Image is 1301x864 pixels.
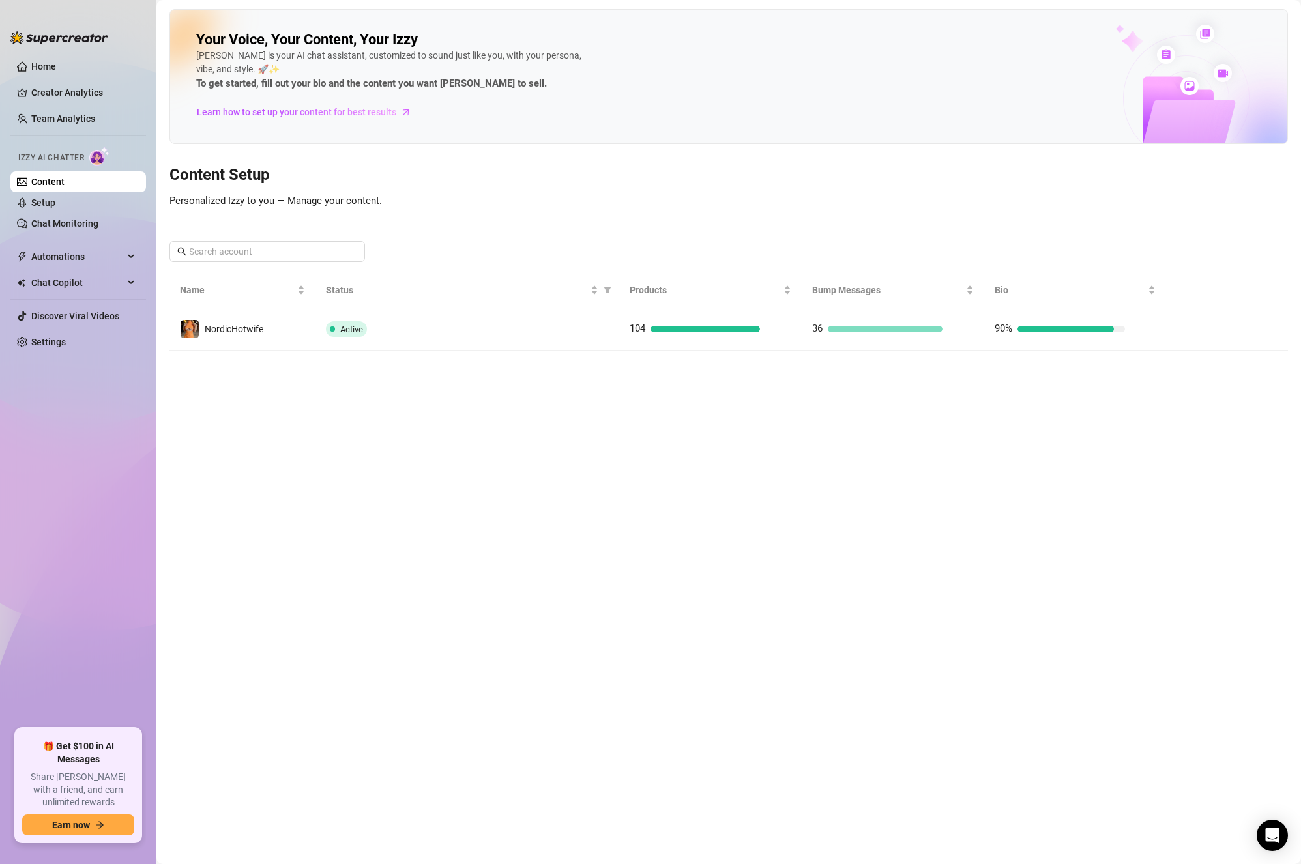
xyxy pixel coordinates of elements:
[31,177,65,187] a: Content
[196,31,418,49] h2: Your Voice, Your Content, Your Izzy
[196,102,421,122] a: Learn how to set up your content for best results
[601,280,614,300] span: filter
[31,311,119,321] a: Discover Viral Videos
[196,49,587,92] div: [PERSON_NAME] is your AI chat assistant, customized to sound just like you, with your persona, vi...
[89,147,110,166] img: AI Chatter
[31,218,98,229] a: Chat Monitoring
[17,252,27,262] span: thunderbolt
[189,244,347,259] input: Search account
[1257,820,1288,851] div: Open Intercom Messenger
[205,324,263,334] span: NordicHotwife
[31,246,124,267] span: Automations
[31,113,95,124] a: Team Analytics
[31,272,124,293] span: Chat Copilot
[52,820,90,830] span: Earn now
[400,106,413,119] span: arrow-right
[630,283,781,297] span: Products
[22,740,134,766] span: 🎁 Get $100 in AI Messages
[812,283,963,297] span: Bump Messages
[169,272,315,308] th: Name
[18,152,84,164] span: Izzy AI Chatter
[169,165,1288,186] h3: Content Setup
[995,323,1012,334] span: 90%
[22,771,134,809] span: Share [PERSON_NAME] with a friend, and earn unlimited rewards
[604,286,611,294] span: filter
[31,82,136,103] a: Creator Analytics
[1085,10,1287,143] img: ai-chatter-content-library-cLFOSyPT.png
[196,78,547,89] strong: To get started, fill out your bio and the content you want [PERSON_NAME] to sell.
[22,814,134,835] button: Earn nowarrow-right
[31,337,66,347] a: Settings
[181,320,199,338] img: NordicHotwife
[340,324,363,334] span: Active
[995,283,1146,297] span: Bio
[177,247,186,256] span: search
[984,272,1167,308] th: Bio
[630,323,645,334] span: 104
[619,272,802,308] th: Products
[326,283,588,297] span: Status
[802,272,984,308] th: Bump Messages
[17,278,25,287] img: Chat Copilot
[95,820,104,829] span: arrow-right
[169,195,382,207] span: Personalized Izzy to you — Manage your content.
[10,31,108,44] img: logo-BBDzfeDw.svg
[180,283,295,297] span: Name
[812,323,823,334] span: 36
[31,197,55,208] a: Setup
[197,105,396,119] span: Learn how to set up your content for best results
[315,272,619,308] th: Status
[31,61,56,72] a: Home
